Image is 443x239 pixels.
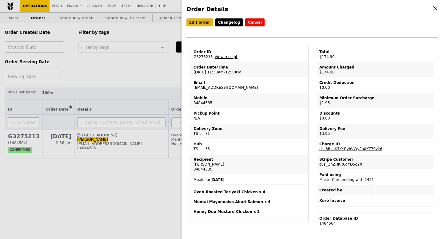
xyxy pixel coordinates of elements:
div: Recipient [194,157,305,162]
div: Charge ID [319,142,431,147]
h4: Honey Duo Mustard Chicken x 2 [194,209,305,214]
span: Order Details [186,6,228,12]
td: $0.00 [317,78,433,92]
a: ch_3RzuK7KYByhVWyFn0XT79yk6 [319,147,382,151]
div: 84844385 [194,167,305,172]
h4: Oven‑Roasted Teriyaki Chicken x 4 [194,190,305,194]
div: [PERSON_NAME] [194,162,305,167]
td: TS-L - 71 [191,124,308,139]
td: $3.95 [317,124,433,139]
a: Changelog [215,18,243,26]
td: [EMAIL_ADDRESS][DOMAIN_NAME] [191,78,308,92]
td: $174.90 [317,62,433,77]
div: Xero Invoice [319,198,431,203]
a: Edit order [186,18,213,26]
div: Order Date/Time [194,65,305,70]
div: Order ID [194,49,305,54]
div: Hub [194,142,305,147]
div: Minimum Order Surcharge [319,96,431,100]
div: Discounts [319,111,431,116]
td: 84844385 [191,93,308,108]
div: Stripe Customer [319,157,431,162]
div: Delivery Fee [319,126,431,131]
td: MasterCard ending with 2431 [317,170,433,185]
div: Pickup Point [194,111,305,116]
td: TS-L - 35 [191,139,308,154]
b: [DATE] [210,178,225,182]
span: Meals for [194,178,305,214]
div: Credit Deduction [319,80,431,85]
td: $0.00 [317,108,433,123]
td: $1.95 [317,93,433,108]
span: – [213,55,215,59]
div: Order Database ID [319,216,431,221]
div: Email [194,80,305,85]
a: View receipt [215,55,237,59]
div: Mobile [194,96,305,100]
div: Created by [319,188,373,193]
div: Paid using [319,172,431,177]
div: Delivery Zone [194,126,305,131]
a: cus_QhZHKR6dYD5o20 [319,162,362,167]
h4: Mentai Mayonnaise Aburi Salmon x 4 [194,199,305,204]
td: [DATE] 11:30AM–12:30PM [191,62,308,77]
div: Total [319,49,431,54]
h4: Summary [190,229,309,234]
td: 1484584 [317,214,433,228]
div: Amount Charged [319,65,431,70]
td: $174.90 [317,47,433,62]
button: Cancel [245,18,265,26]
td: G3275213 [191,47,308,62]
td: N/A [191,108,308,123]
